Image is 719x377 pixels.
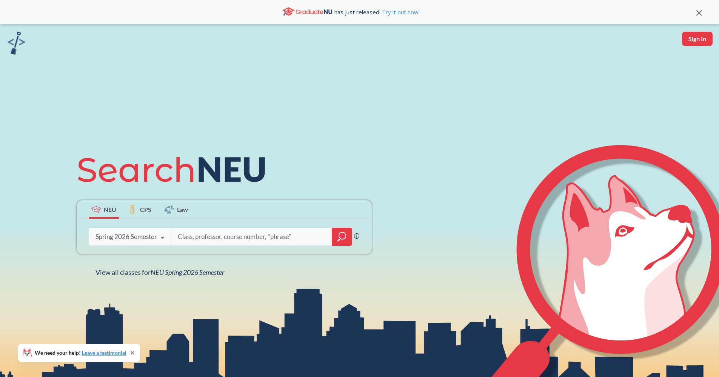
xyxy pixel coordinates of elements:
[337,231,346,242] svg: magnifying glass
[682,32,713,46] button: Sign In
[334,8,420,16] span: has just released!
[104,205,116,214] span: NEU
[151,268,224,276] span: NEU Spring 2026 Semester
[380,8,420,16] a: Try it out now!
[177,229,326,245] input: Class, professor, course number, "phrase"
[8,32,25,57] a: sandbox logo
[35,350,126,356] span: We need your help!
[8,32,25,55] img: sandbox logo
[177,205,188,214] span: Law
[140,205,151,214] span: CPS
[95,268,224,276] span: View all classes for
[82,349,126,356] a: Leave a testimonial
[332,228,352,246] div: magnifying glass
[95,233,157,241] div: Spring 2026 Semester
